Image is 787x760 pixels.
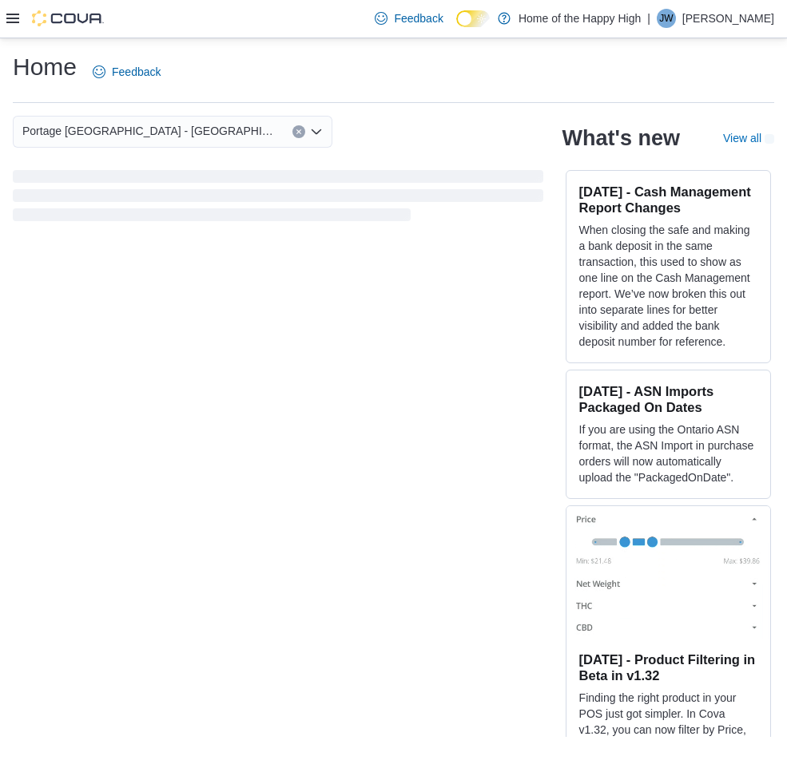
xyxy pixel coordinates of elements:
h3: [DATE] - Cash Management Report Changes [579,184,757,216]
a: Feedback [86,56,167,88]
p: When closing the safe and making a bank deposit in the same transaction, this used to show as one... [579,222,757,350]
div: Jolene West [657,9,676,28]
span: Portage [GEOGRAPHIC_DATA] - [GEOGRAPHIC_DATA] - Fire & Flower [22,121,276,141]
span: JW [659,9,673,28]
p: Home of the Happy High [519,9,641,28]
span: Loading [13,173,543,224]
h1: Home [13,51,77,83]
img: Cova [32,10,104,26]
p: [PERSON_NAME] [682,9,774,28]
h3: [DATE] - Product Filtering in Beta in v1.32 [579,651,757,683]
span: Feedback [394,10,443,26]
p: If you are using the Ontario ASN format, the ASN Import in purchase orders will now automatically... [579,422,757,485]
span: Feedback [112,64,161,80]
span: Dark Mode [456,27,457,28]
p: | [647,9,650,28]
button: Open list of options [310,125,323,138]
a: View allExternal link [723,132,774,144]
svg: External link [765,134,774,144]
button: Clear input [292,125,305,138]
a: Feedback [368,2,449,34]
input: Dark Mode [456,10,490,27]
h2: What's new [562,125,680,151]
h3: [DATE] - ASN Imports Packaged On Dates [579,383,757,415]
